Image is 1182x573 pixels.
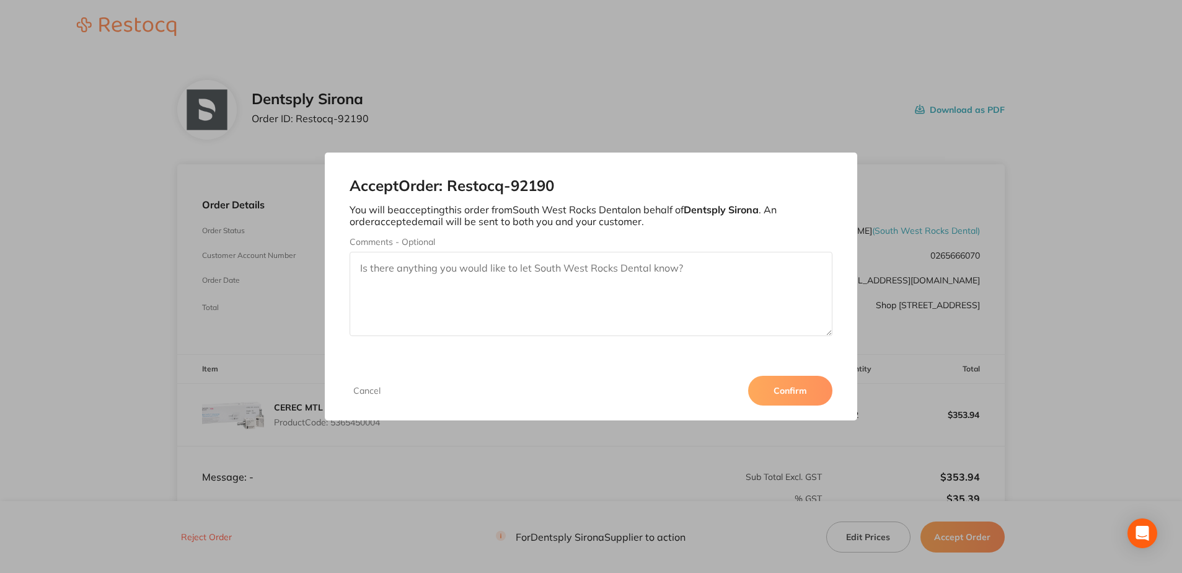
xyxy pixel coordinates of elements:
button: Cancel [350,385,384,396]
p: You will be accepting this order from South West Rocks Dental on behalf of . An order accepted em... [350,204,832,227]
h2: Accept Order: Restocq- 92190 [350,177,832,195]
b: Dentsply Sirona [684,203,759,216]
button: Confirm [748,376,832,406]
div: Open Intercom Messenger [1127,518,1157,548]
label: Comments - Optional [350,237,832,247]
